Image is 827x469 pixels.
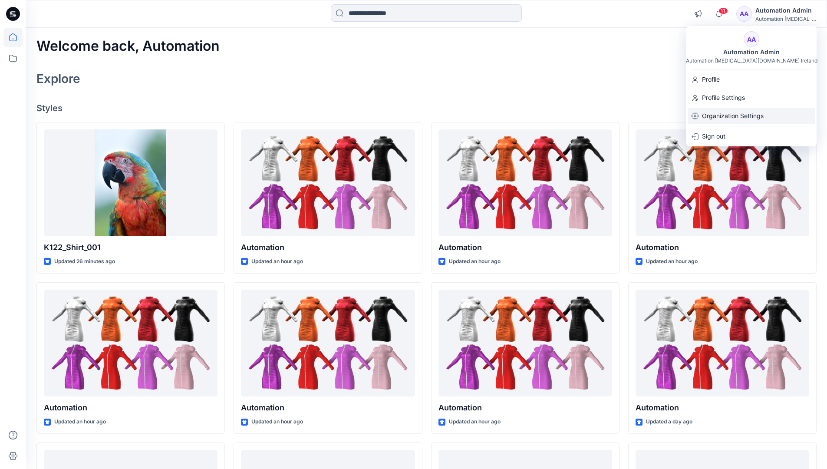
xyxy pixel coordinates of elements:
p: K122_Shirt_001 [44,241,217,254]
a: Automation [438,290,612,397]
p: Automation [636,241,809,254]
p: Updated an hour ago [54,417,106,426]
h2: Welcome back, Automation [36,38,220,54]
div: Automation [MEDICAL_DATA][DOMAIN_NAME] Ireland [686,57,817,64]
div: AA [744,31,759,47]
p: Updated an hour ago [449,417,501,426]
p: Sign out [702,128,725,145]
p: Automation [636,402,809,414]
h2: Explore [36,72,80,86]
p: Updated an hour ago [449,257,501,266]
div: Automation [MEDICAL_DATA]... [755,16,816,22]
p: Automation [241,402,415,414]
a: Automation [636,290,809,397]
div: Automation Admin [718,47,785,57]
p: Profile Settings [702,89,745,106]
p: Updated an hour ago [251,417,303,426]
p: Automation [241,241,415,254]
p: Automation [438,241,612,254]
div: Automation Admin [755,5,816,16]
a: Automation [44,290,217,397]
a: Automation [636,129,809,237]
p: Updated a day ago [646,417,692,426]
div: AA [736,6,752,22]
p: Profile [702,71,720,88]
p: Automation [438,402,612,414]
h4: Styles [36,103,817,113]
a: Automation [438,129,612,237]
a: Automation [241,129,415,237]
a: Organization Settings [686,108,817,124]
p: Organization Settings [702,108,764,124]
p: Automation [44,402,217,414]
a: Profile [686,71,817,88]
p: Updated 26 minutes ago [54,257,115,266]
p: Updated an hour ago [646,257,698,266]
p: Updated an hour ago [251,257,303,266]
span: 11 [718,7,728,14]
a: K122_Shirt_001 [44,129,217,237]
a: Automation [241,290,415,397]
a: Profile Settings [686,89,817,106]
